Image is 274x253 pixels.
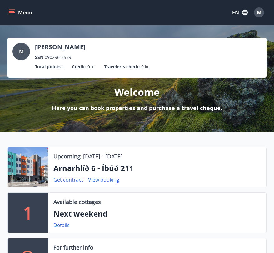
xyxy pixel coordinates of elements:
p: [PERSON_NAME] [35,43,86,51]
span: 0 kr. [87,63,97,70]
span: 0 kr. [141,63,150,70]
p: Welcome [114,85,160,99]
button: EN [230,7,250,18]
button: M [252,5,267,20]
p: [DATE] - [DATE] [83,152,122,160]
p: 1 [23,201,33,225]
p: Credit : [72,63,86,70]
p: Here you can book properties and purchase a travel cheque. [52,104,222,112]
span: 090296-5589 [45,54,71,61]
a: Get contract [53,176,83,183]
a: Details [53,222,70,229]
p: Arnarhlíð 6 - Íbúð 211 [53,163,261,173]
button: menu [7,7,35,18]
span: M [19,48,24,55]
p: SSN [35,54,43,61]
p: Traveler's check : [104,63,140,70]
p: Next weekend [53,208,261,219]
span: 1 [62,63,64,70]
span: M [257,9,262,16]
p: Available cottages [53,198,101,206]
p: Total points [35,63,61,70]
a: View booking [88,176,119,183]
p: Upcoming [53,152,81,160]
p: For further info [53,243,93,251]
